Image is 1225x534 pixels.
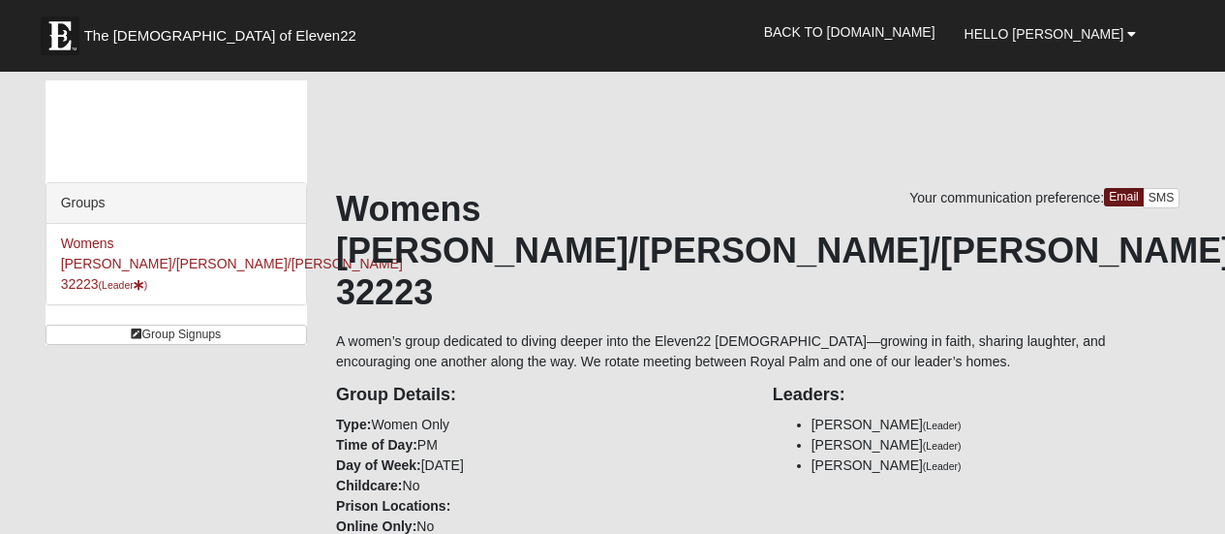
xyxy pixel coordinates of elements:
[1104,188,1144,206] a: Email
[812,455,1180,476] li: [PERSON_NAME]
[812,415,1180,435] li: [PERSON_NAME]
[31,7,418,55] a: The [DEMOGRAPHIC_DATA] of Eleven22
[923,420,962,431] small: (Leader)
[41,16,79,55] img: Eleven22 logo
[336,385,744,406] h4: Group Details:
[950,10,1151,58] a: Hello [PERSON_NAME]
[812,435,1180,455] li: [PERSON_NAME]
[84,26,356,46] span: The [DEMOGRAPHIC_DATA] of Eleven22
[99,279,148,291] small: (Leader )
[923,460,962,472] small: (Leader)
[923,440,962,452] small: (Leader)
[336,188,1179,314] h1: Womens [PERSON_NAME]/[PERSON_NAME]/[PERSON_NAME] 32223
[965,26,1124,42] span: Hello [PERSON_NAME]
[750,8,950,56] a: Back to [DOMAIN_NAME]
[336,457,421,473] strong: Day of Week:
[1143,188,1180,208] a: SMS
[336,417,371,432] strong: Type:
[61,236,403,292] a: Womens [PERSON_NAME]/[PERSON_NAME]/[PERSON_NAME] 32223(Leader)
[336,437,417,453] strong: Time of Day:
[46,183,306,224] div: Groups
[46,325,307,345] a: Group Signups
[909,190,1104,205] span: Your communication preference:
[336,478,402,493] strong: Childcare:
[773,385,1180,406] h4: Leaders:
[336,498,450,514] strong: Prison Locations:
